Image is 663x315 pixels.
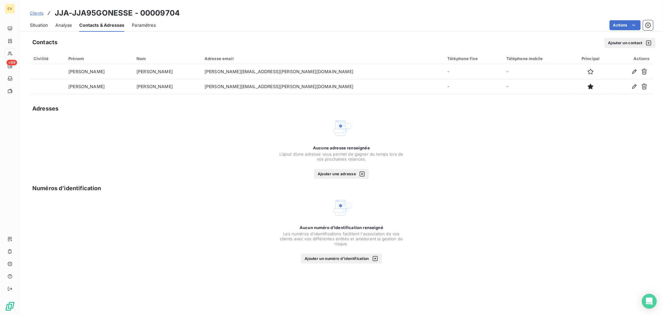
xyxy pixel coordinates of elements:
[201,79,444,94] td: [PERSON_NAME][EMAIL_ADDRESS][PERSON_NAME][DOMAIN_NAME]
[79,22,124,28] span: Contacts & Adresses
[136,56,197,61] div: Nom
[30,22,48,28] span: Situation
[574,56,607,61] div: Principal
[55,22,72,28] span: Analyse
[444,64,503,79] td: -
[332,198,352,218] img: Empty state
[132,22,156,28] span: Paramètres
[642,294,657,309] div: Open Intercom Messenger
[301,254,382,264] button: Ajouter un numéro d’identification
[313,145,370,150] span: Aucune adresse renseignée
[5,4,15,14] div: EV
[279,152,404,162] span: L’ajout d’une adresse vous permet de gagner du temps lors de vos prochaines relances.
[32,38,58,47] h5: Contacts
[614,56,649,61] div: Actions
[65,79,133,94] td: [PERSON_NAME]
[444,79,503,94] td: -
[55,7,180,19] h3: JJA-JJA95GONESSE - 00009704
[314,169,369,179] button: Ajouter une adresse
[34,56,61,61] div: Civilité
[7,60,17,65] span: +99
[447,56,499,61] div: Téléphone fixe
[32,184,101,193] h5: Numéros d’identification
[300,225,383,230] span: Aucun numéro d’identification renseigné
[332,118,352,138] img: Empty state
[32,104,58,113] h5: Adresses
[68,56,129,61] div: Prénom
[5,301,15,311] img: Logo LeanPay
[133,64,201,79] td: [PERSON_NAME]
[604,38,656,48] button: Ajouter un contact
[610,20,641,30] button: Actions
[205,56,440,61] div: Adresse email
[30,11,44,16] span: Clients
[201,64,444,79] td: [PERSON_NAME][EMAIL_ADDRESS][PERSON_NAME][DOMAIN_NAME]
[30,10,44,16] a: Clients
[506,56,567,61] div: Téléphone mobile
[279,231,404,246] span: Les numéros d'identifications facilitent l'association de vos clients avec vos différentes entité...
[503,64,571,79] td: -
[5,61,15,71] a: +99
[503,79,571,94] td: -
[133,79,201,94] td: [PERSON_NAME]
[65,64,133,79] td: [PERSON_NAME]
